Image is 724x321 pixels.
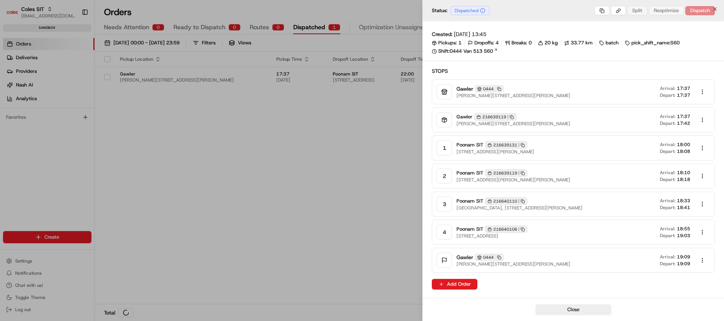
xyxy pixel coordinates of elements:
[485,197,527,205] div: 216640110
[485,169,527,177] div: 216639119
[677,261,690,267] span: 19:09
[26,80,96,86] div: We're available if you need us!
[76,129,92,134] span: Pylon
[660,142,675,148] span: Arrival:
[454,30,486,38] span: [DATE] 13:45
[458,39,461,46] span: 1
[437,225,452,240] div: 4
[660,85,675,91] span: Arrival:
[535,304,611,315] button: Close
[450,6,489,15] div: Dispatched
[625,39,680,46] div: pick_shift_name:S60
[677,92,690,98] span: 17:37
[129,75,138,84] button: Start new chat
[432,30,452,38] span: Created:
[432,279,477,290] button: Add Order
[512,39,527,46] span: Breaks:
[456,142,483,148] span: Poonam SIT
[456,121,570,127] span: [PERSON_NAME][STREET_ADDRESS][PERSON_NAME]
[677,148,690,154] span: 18:08
[677,142,690,148] span: 18:00
[474,113,516,121] div: 216639119
[437,168,452,184] div: 2
[660,148,675,154] span: Depart:
[677,254,690,260] span: 19:09
[660,113,675,120] span: Arrival:
[20,49,125,57] input: Clear
[496,39,499,46] span: 4
[660,226,675,232] span: Arrival:
[456,170,483,176] span: Poonam SIT
[456,149,534,155] span: [STREET_ADDRESS][PERSON_NAME]
[456,198,483,205] span: Poonam SIT
[677,85,690,91] span: 17:37
[660,170,675,176] span: Arrival:
[677,198,690,204] span: 18:33
[432,48,715,55] a: Shift:0444 Van 513 S60
[432,6,492,15] div: Status:
[660,254,675,260] span: Arrival:
[660,233,675,239] span: Depart:
[660,120,675,126] span: Depart:
[475,253,504,261] div: 0444
[660,92,675,98] span: Depart:
[475,85,504,93] div: 0444
[456,93,570,99] span: [PERSON_NAME][STREET_ADDRESS][PERSON_NAME]
[485,141,527,149] div: 216639131
[660,261,675,267] span: Depart:
[456,113,472,120] span: Gawler
[437,140,452,156] div: 1
[677,176,690,183] span: 18:18
[677,120,690,126] span: 17:42
[456,253,473,261] span: Gawler
[660,205,675,211] span: Depart:
[456,177,570,183] span: [STREET_ADDRESS][PERSON_NAME][PERSON_NAME]
[438,39,457,46] span: Pickups:
[72,110,122,118] span: API Documentation
[677,170,690,176] span: 18:10
[474,39,494,46] span: Dropoffs:
[26,72,124,80] div: Start new chat
[456,261,570,267] span: [PERSON_NAME][STREET_ADDRESS][PERSON_NAME]
[660,176,675,183] span: Depart:
[677,226,690,232] span: 18:55
[456,205,582,211] span: [GEOGRAPHIC_DATA], [STREET_ADDRESS][PERSON_NAME]
[677,113,690,120] span: 17:37
[545,39,558,46] span: 20 kg
[529,39,532,46] span: 0
[8,30,138,42] p: Welcome 👋
[456,226,483,233] span: Poonam SIT
[61,107,125,121] a: 💻API Documentation
[456,85,473,93] span: Gawler
[677,205,690,211] span: 18:41
[8,72,21,86] img: 1736555255976-a54dd68f-1ca7-489b-9aae-adbdc363a1c4
[64,111,70,117] div: 💻
[677,233,690,239] span: 19:03
[571,39,593,46] span: 33.77 km
[437,197,452,212] div: 3
[8,111,14,117] div: 📗
[456,233,527,239] span: [STREET_ADDRESS]
[5,107,61,121] a: 📗Knowledge Base
[660,198,675,204] span: Arrival:
[54,128,92,134] a: Powered byPylon
[15,110,58,118] span: Knowledge Base
[485,225,527,233] div: 216640106
[432,67,715,75] h2: Stops
[8,8,23,23] img: Nash
[599,39,619,46] div: batch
